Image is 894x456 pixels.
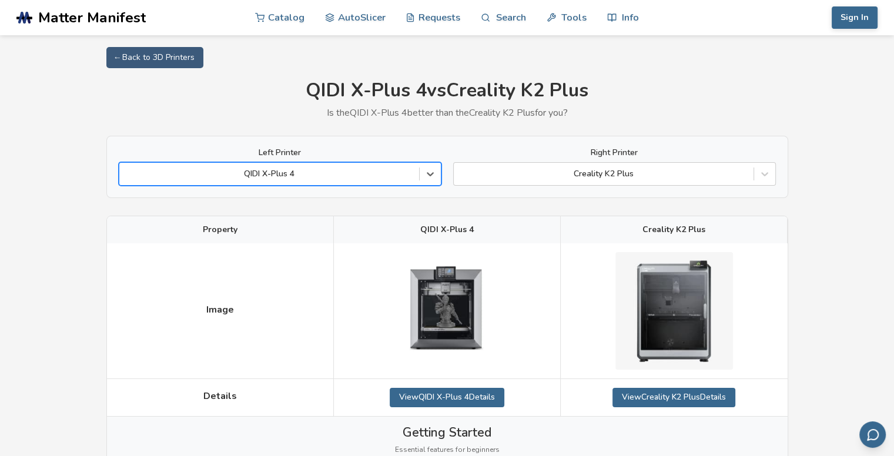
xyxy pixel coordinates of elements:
span: QIDI X-Plus 4 [420,225,474,234]
a: ← Back to 3D Printers [106,47,203,68]
p: Is the QIDI X-Plus 4 better than the Creality K2 Plus for you? [106,108,788,118]
label: Right Printer [453,148,776,157]
span: Essential features for beginners [395,446,500,454]
span: Matter Manifest [38,9,146,26]
img: QIDI X-Plus 4 [388,252,505,370]
span: Creality K2 Plus [642,225,705,234]
span: Image [206,304,234,315]
span: Details [203,391,237,401]
a: ViewCreality K2 PlusDetails [612,388,735,407]
button: Send feedback via email [859,421,886,448]
img: Creality K2 Plus [615,252,733,370]
a: ViewQIDI X-Plus 4Details [390,388,504,407]
button: Sign In [832,6,878,29]
span: Getting Started [403,425,491,440]
h1: QIDI X-Plus 4 vs Creality K2 Plus [106,80,788,102]
input: Creality K2 Plus [460,169,462,179]
label: Left Printer [119,148,441,157]
span: Property [203,225,237,234]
